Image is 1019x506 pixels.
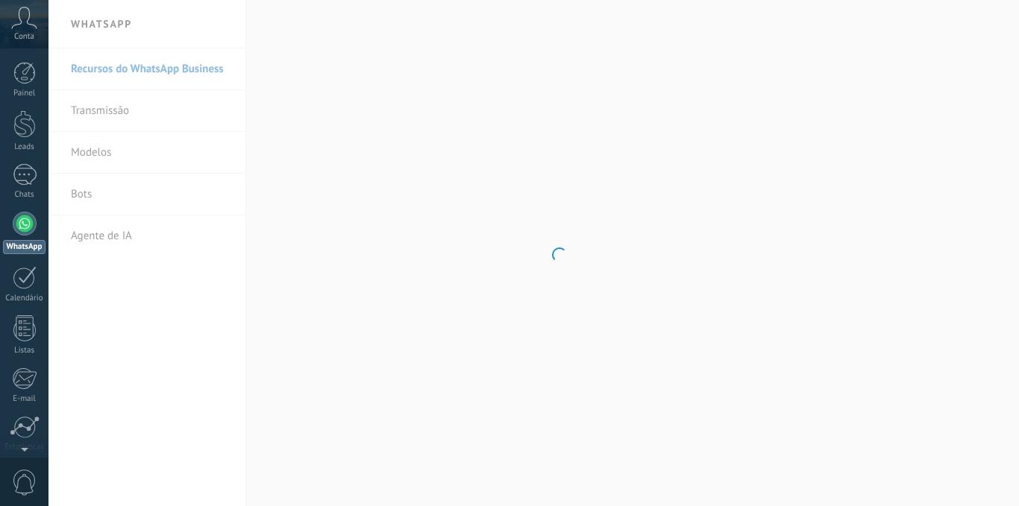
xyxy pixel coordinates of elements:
[3,190,46,200] div: Chats
[3,142,46,152] div: Leads
[3,294,46,303] div: Calendário
[3,346,46,355] div: Listas
[3,394,46,404] div: E-mail
[3,240,46,254] div: WhatsApp
[14,32,34,42] span: Conta
[3,89,46,98] div: Painel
